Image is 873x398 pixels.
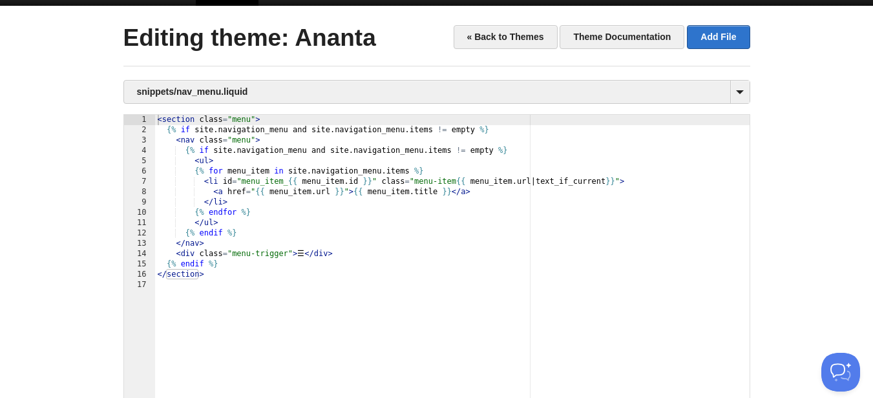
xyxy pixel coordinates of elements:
[124,187,155,197] div: 8
[560,25,684,49] a: Theme Documentation
[124,156,155,166] div: 5
[124,270,155,280] div: 16
[454,25,558,49] a: « Back to Themes
[124,280,155,290] div: 17
[124,228,155,239] div: 12
[124,259,155,270] div: 15
[123,25,750,52] h2: Editing theme: Ananta
[124,115,155,125] div: 1
[124,197,155,208] div: 9
[124,249,155,259] div: 14
[124,177,155,187] div: 7
[124,146,155,156] div: 4
[124,135,155,146] div: 3
[124,166,155,177] div: 6
[124,218,155,228] div: 11
[124,81,750,103] a: snippets/nav_menu.liquid
[687,25,750,49] a: Add File
[124,208,155,218] div: 10
[821,353,860,392] iframe: Help Scout Beacon - Open
[124,239,155,249] div: 13
[124,125,155,135] div: 2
